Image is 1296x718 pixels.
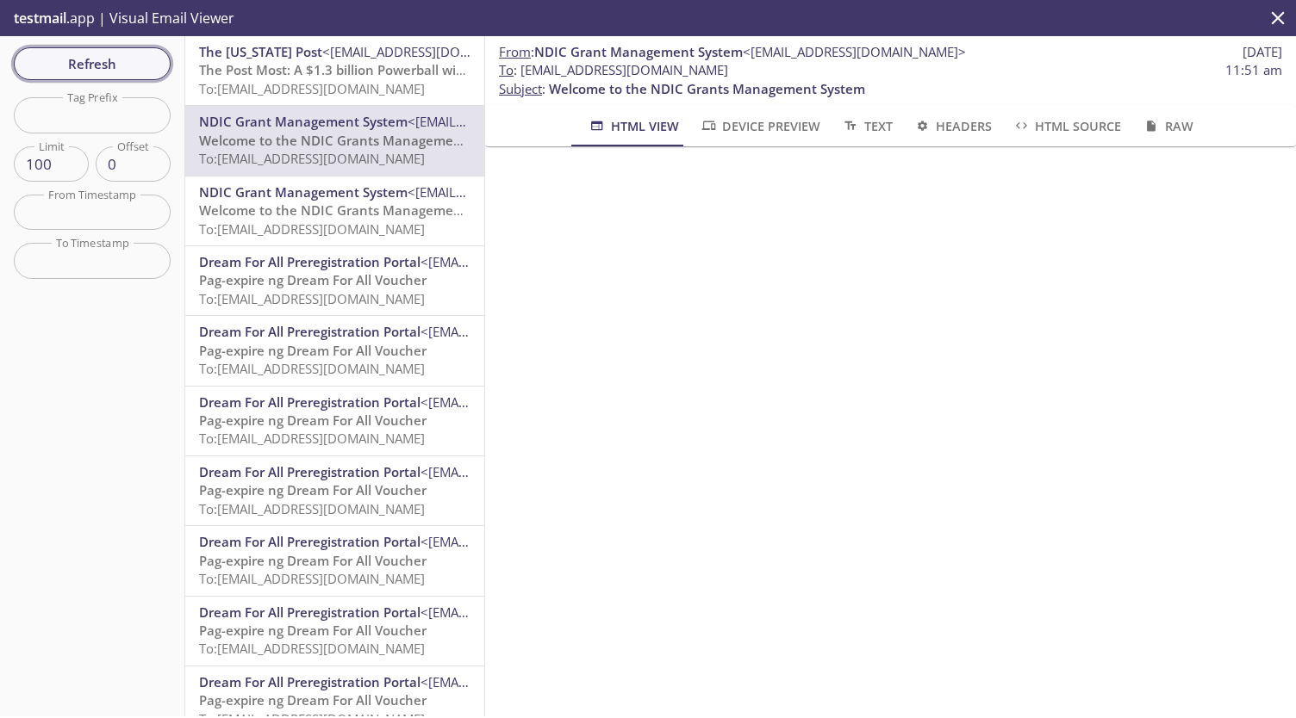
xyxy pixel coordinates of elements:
span: <[EMAIL_ADDRESS][DOMAIN_NAME]> [421,323,644,340]
span: From [499,43,531,60]
div: NDIC Grant Management System<[EMAIL_ADDRESS][DOMAIN_NAME]>Welcome to the NDIC Grants Management S... [185,176,484,245]
span: <[EMAIL_ADDRESS][DOMAIN_NAME]> [421,463,644,480]
span: To: [EMAIL_ADDRESS][DOMAIN_NAME] [199,570,425,587]
span: Dream For All Preregistration Portal [199,463,421,480]
span: Raw [1142,115,1193,137]
div: Dream For All Preregistration Portal<[EMAIL_ADDRESS][DOMAIN_NAME]>Pag-expire ng Dream For All Vou... [185,316,484,385]
div: Dream For All Preregistration Portal<[EMAIL_ADDRESS][DOMAIN_NAME]>Pag-expire ng Dream For All Vou... [185,597,484,665]
span: Dream For All Preregistration Portal [199,533,421,550]
span: Welcome to the NDIC Grants Management System [199,132,515,149]
span: : [499,43,966,61]
span: To: [EMAIL_ADDRESS][DOMAIN_NAME] [199,640,425,657]
span: <[EMAIL_ADDRESS][DOMAIN_NAME]> [421,253,644,270]
span: Pag-expire ng Dream For All Voucher [199,622,427,639]
span: Pag-expire ng Dream For All Voucher [199,552,427,569]
span: <[EMAIL_ADDRESS][DOMAIN_NAME]> [421,673,644,690]
span: 11:51 am [1225,61,1282,79]
span: NDIC Grant Management System [199,113,408,130]
span: <[EMAIL_ADDRESS][DOMAIN_NAME]> [322,43,545,60]
span: <[EMAIL_ADDRESS][DOMAIN_NAME]> [743,43,966,60]
span: <[EMAIL_ADDRESS][DOMAIN_NAME]> [408,113,631,130]
span: Welcome to the NDIC Grants Management System [199,201,515,219]
span: HTML Source [1012,115,1121,137]
div: Dream For All Preregistration Portal<[EMAIL_ADDRESS][DOMAIN_NAME]>Pag-expire ng Dream For All Vou... [185,387,484,455]
div: The [US_STATE] Post<[EMAIL_ADDRESS][DOMAIN_NAME]>The Post Most: A $1.3 billion Powerball win soun... [185,36,484,105]
span: Dream For All Preregistration Portal [199,253,421,270]
span: HTML View [588,115,678,137]
span: To: [EMAIL_ADDRESS][DOMAIN_NAME] [199,290,425,307]
span: NDIC Grant Management System [199,183,408,201]
span: Pag-expire ng Dream For All Voucher [199,481,427,498]
span: <[EMAIL_ADDRESS][DOMAIN_NAME]> [421,603,644,621]
div: NDIC Grant Management System<[EMAIL_ADDRESS][DOMAIN_NAME]>Welcome to the NDIC Grants Management S... [185,106,484,175]
div: Dream For All Preregistration Portal<[EMAIL_ADDRESS][DOMAIN_NAME]>Pag-expire ng Dream For All Vou... [185,456,484,525]
span: To: [EMAIL_ADDRESS][DOMAIN_NAME] [199,360,425,377]
span: Dream For All Preregistration Portal [199,673,421,690]
span: Pag-expire ng Dream For All Voucher [199,691,427,709]
span: Device Preview [700,115,820,137]
p: : [499,61,1282,98]
span: Pag-expire ng Dream For All Voucher [199,342,427,359]
span: To [499,61,514,78]
span: Text [841,115,892,137]
span: Headers [913,115,992,137]
span: : [EMAIL_ADDRESS][DOMAIN_NAME] [499,61,728,79]
span: The [US_STATE] Post [199,43,322,60]
button: Refresh [14,47,171,80]
div: Dream For All Preregistration Portal<[EMAIL_ADDRESS][DOMAIN_NAME]>Pag-expire ng Dream For All Vou... [185,526,484,595]
span: <[EMAIL_ADDRESS][DOMAIN_NAME]> [408,183,631,201]
span: testmail [14,9,66,28]
span: [DATE] [1243,43,1282,61]
span: To: [EMAIL_ADDRESS][DOMAIN_NAME] [199,430,425,447]
span: To: [EMAIL_ADDRESS][DOMAIN_NAME] [199,80,425,97]
span: <[EMAIL_ADDRESS][DOMAIN_NAME]> [421,393,644,411]
span: To: [EMAIL_ADDRESS][DOMAIN_NAME] [199,150,425,167]
span: Subject [499,80,542,97]
span: To: [EMAIL_ADDRESS][DOMAIN_NAME] [199,500,425,517]
span: Dream For All Preregistration Portal [199,323,421,340]
div: Dream For All Preregistration Portal<[EMAIL_ADDRESS][DOMAIN_NAME]>Pag-expire ng Dream For All Vou... [185,246,484,315]
span: The Post Most: A $1.3 billion Powerball win sounds life-changing. Here’s the catch. [199,61,707,78]
span: Refresh [28,53,157,75]
span: Dream For All Preregistration Portal [199,393,421,411]
span: To: [EMAIL_ADDRESS][DOMAIN_NAME] [199,220,425,238]
span: NDIC Grant Management System [534,43,743,60]
span: Dream For All Preregistration Portal [199,603,421,621]
span: Welcome to the NDIC Grants Management System [549,80,865,97]
span: <[EMAIL_ADDRESS][DOMAIN_NAME]> [421,533,644,550]
span: Pag-expire ng Dream For All Voucher [199,412,427,429]
span: Pag-expire ng Dream For All Voucher [199,271,427,288]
